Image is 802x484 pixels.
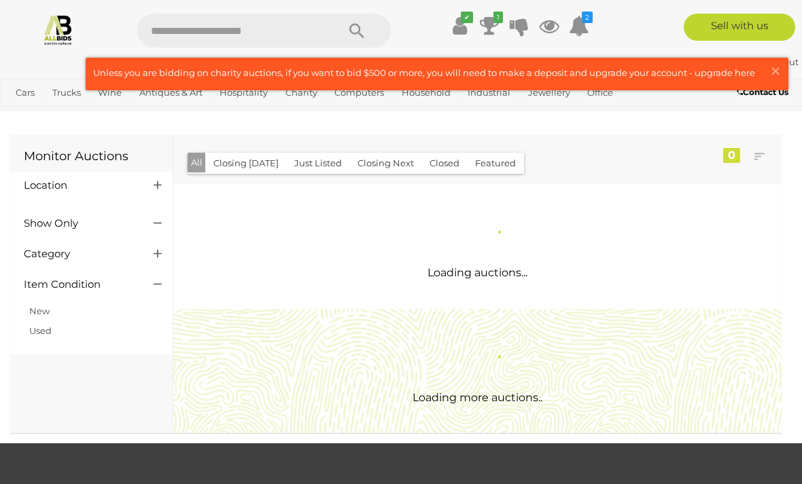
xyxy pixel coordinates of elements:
[24,279,133,291] h4: Item Condition
[47,81,86,104] a: Trucks
[349,153,422,174] button: Closing Next
[569,14,589,38] a: 2
[188,153,206,172] button: All
[695,56,752,67] strong: PatGlocko
[286,153,350,174] button: Just Listed
[10,81,40,104] a: Cars
[428,266,527,279] span: Loading auctions...
[29,305,50,316] a: New
[421,153,468,174] button: Closed
[329,81,389,104] a: Computers
[134,81,208,104] a: Antiques & Art
[396,81,456,104] a: Household
[493,12,503,23] i: 1
[205,153,287,174] button: Closing [DATE]
[29,325,52,336] a: Used
[92,81,127,104] a: Wine
[769,58,782,84] span: ×
[684,14,795,41] a: Sell with us
[24,150,159,164] h1: Monitor Auctions
[582,81,618,104] a: Office
[10,104,49,126] a: Sports
[42,14,74,45] img: Allbids.com.au
[323,14,391,48] button: Search
[737,85,792,100] a: Contact Us
[214,81,273,104] a: Hospitality
[461,12,473,23] i: ✔
[280,81,323,104] a: Charity
[754,56,757,67] span: |
[56,104,163,126] a: [GEOGRAPHIC_DATA]
[479,14,500,38] a: 1
[462,81,516,104] a: Industrial
[413,391,542,404] span: Loading more auctions..
[723,148,740,163] div: 0
[24,248,133,260] h4: Category
[737,87,788,97] b: Contact Us
[467,153,524,174] button: Featured
[759,56,799,67] a: Sign Out
[24,180,133,191] h4: Location
[523,81,576,104] a: Jewellery
[24,218,133,229] h4: Show Only
[695,56,754,67] a: PatGlocko
[449,14,470,38] a: ✔
[582,12,593,23] i: 2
